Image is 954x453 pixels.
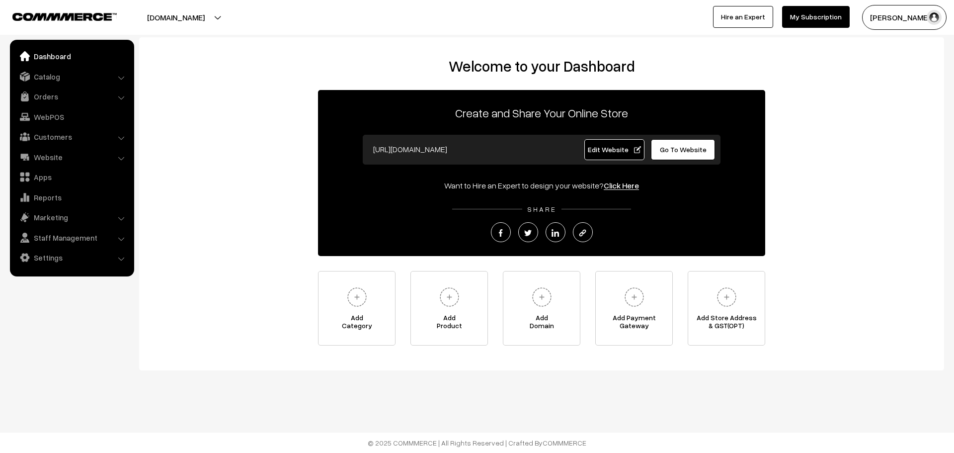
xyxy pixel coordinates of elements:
a: Add PaymentGateway [595,271,673,346]
span: Edit Website [588,145,641,154]
button: [DOMAIN_NAME] [112,5,239,30]
a: Reports [12,188,131,206]
span: Add Payment Gateway [596,314,672,334]
a: Go To Website [651,139,715,160]
img: plus.svg [713,283,740,311]
img: plus.svg [621,283,648,311]
img: plus.svg [343,283,371,311]
a: Add Store Address& GST(OPT) [688,271,765,346]
a: Settings [12,249,131,267]
p: Create and Share Your Online Store [318,104,765,122]
img: plus.svg [436,283,463,311]
a: Marketing [12,208,131,226]
a: WebPOS [12,108,131,126]
button: [PERSON_NAME] [862,5,947,30]
a: Website [12,148,131,166]
a: Hire an Expert [713,6,773,28]
a: My Subscription [782,6,850,28]
a: COMMMERCE [543,439,586,447]
a: COMMMERCE [12,10,99,22]
a: AddProduct [410,271,488,346]
span: Add Domain [503,314,580,334]
a: AddCategory [318,271,396,346]
a: Apps [12,168,131,186]
img: user [927,10,942,25]
a: Click Here [604,181,639,190]
a: Edit Website [584,139,645,160]
span: Add Store Address & GST(OPT) [688,314,765,334]
span: Add Category [318,314,395,334]
span: Add Product [411,314,487,334]
span: Go To Website [660,145,707,154]
a: Staff Management [12,229,131,247]
a: Orders [12,88,131,105]
img: plus.svg [528,283,556,311]
img: COMMMERCE [12,13,117,20]
a: Dashboard [12,47,131,65]
span: SHARE [522,205,561,213]
a: Customers [12,128,131,146]
div: Want to Hire an Expert to design your website? [318,180,765,191]
a: Catalog [12,68,131,86]
a: AddDomain [503,271,580,346]
h2: Welcome to your Dashboard [149,57,934,75]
